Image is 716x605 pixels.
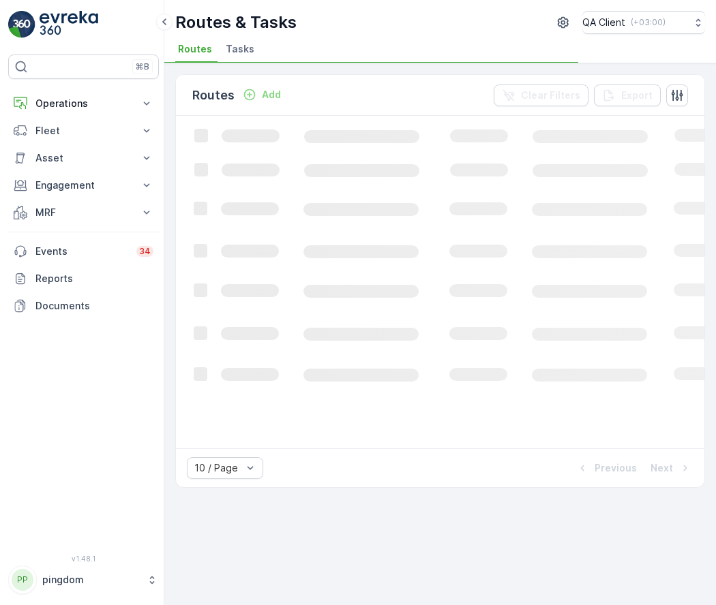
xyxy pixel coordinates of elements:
p: Previous [595,461,637,475]
span: Tasks [226,42,254,56]
img: logo [8,11,35,38]
button: Export [594,84,661,106]
img: logo_light-DOdMpM7g.png [40,11,98,38]
p: Next [651,461,673,475]
button: Previous [574,460,638,476]
p: Asset [35,151,132,165]
button: QA Client(+03:00) [582,11,705,34]
a: Documents [8,292,159,320]
p: QA Client [582,16,625,29]
button: Engagement [8,172,159,199]
p: 34 [139,246,151,257]
a: Events34 [8,238,159,265]
p: Events [35,245,128,258]
p: ⌘B [136,61,149,72]
p: Export [621,89,653,102]
span: v 1.48.1 [8,555,159,563]
p: ( +03:00 ) [631,17,666,28]
span: Routes [178,42,212,56]
p: Routes [192,86,235,105]
p: Clear Filters [521,89,580,102]
button: Clear Filters [494,84,588,106]
a: Reports [8,265,159,292]
button: Add [237,87,286,103]
button: MRF [8,199,159,226]
p: Routes & Tasks [175,12,297,33]
p: Engagement [35,179,132,192]
button: Asset [8,144,159,172]
p: Operations [35,97,132,110]
p: Add [262,88,281,102]
button: PPpingdom [8,565,159,594]
p: Fleet [35,124,132,138]
button: Operations [8,90,159,117]
button: Fleet [8,117,159,144]
p: MRF [35,206,132,219]
p: Documents [35,299,153,313]
div: PP [12,569,33,591]
p: pingdom [42,573,140,587]
p: Reports [35,272,153,285]
button: Next [649,460,693,476]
